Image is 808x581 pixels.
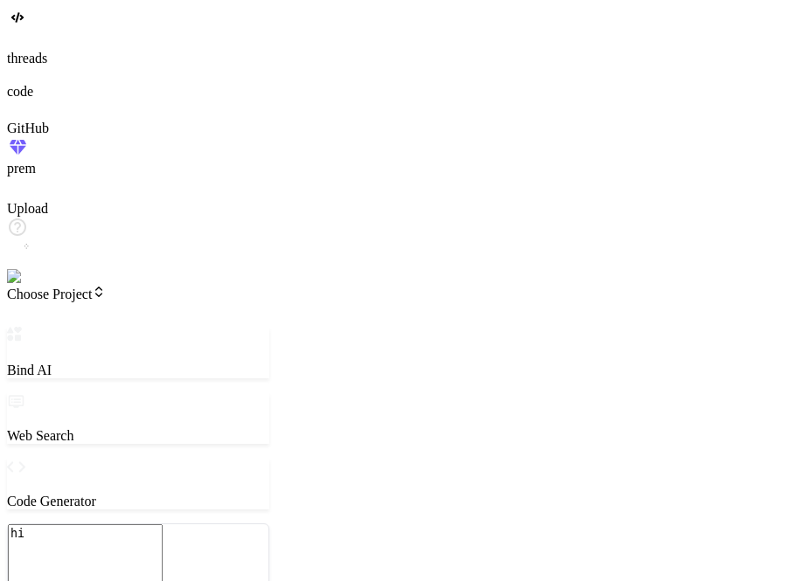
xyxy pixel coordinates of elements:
label: GitHub [7,121,49,135]
p: Code Generator [7,494,269,509]
p: Web Search [7,428,269,444]
img: settings [7,269,64,285]
label: threads [7,51,47,66]
label: Upload [7,201,48,216]
p: Bind AI [7,363,269,378]
label: code [7,84,33,99]
label: prem [7,161,36,176]
span: Choose Project [7,287,106,301]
